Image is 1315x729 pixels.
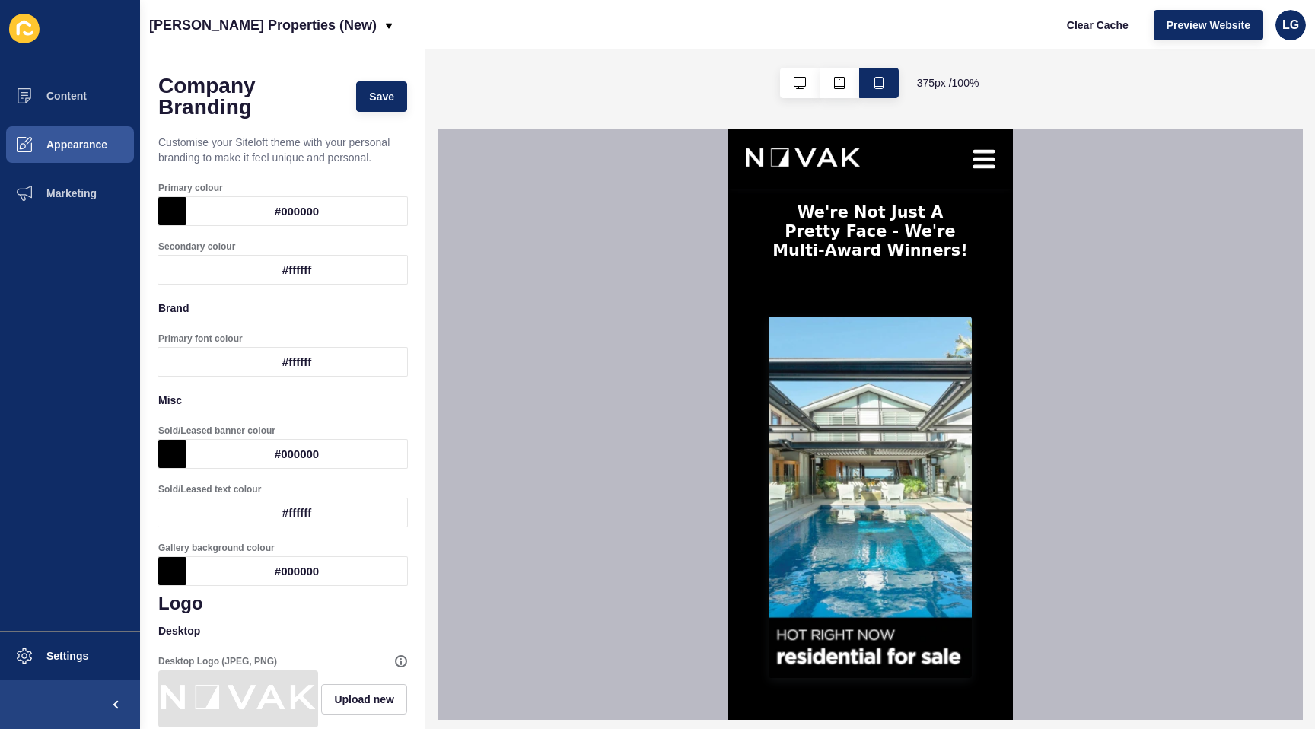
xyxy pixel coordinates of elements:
[18,4,132,57] a: logo
[18,20,132,40] img: logo
[158,291,407,325] p: Brand
[186,440,407,468] div: #000000
[158,425,275,437] label: Sold/Leased banner colour
[1167,18,1250,33] span: Preview Website
[1054,10,1141,40] button: Clear Cache
[158,384,407,417] p: Misc
[334,692,394,707] span: Upload new
[158,542,275,554] label: Gallery background colour
[158,182,223,194] label: Primary colour
[186,557,407,585] div: #000000
[321,684,407,715] button: Upload new
[186,256,407,284] div: #ffffff
[369,89,394,104] span: Save
[158,483,261,495] label: Sold/Leased text colour
[158,614,407,648] p: Desktop
[158,75,341,118] h1: Company Branding
[186,348,407,376] div: #ffffff
[158,240,235,253] label: Secondary colour
[41,75,244,132] a: We're not just a pretty face - we're multi-award winners!
[186,197,407,225] div: #000000
[158,655,277,667] label: Desktop Logo (JPEG, PNG)
[158,593,407,614] h1: Logo
[158,333,243,345] label: Primary font colour
[158,126,407,174] p: Customise your Siteloft theme with your personal branding to make it feel unique and personal.
[41,188,244,549] img: Content card image
[161,673,315,724] img: 65ae8c7aa2898f4ab0189b06a6c1af67.png
[1067,18,1129,33] span: Clear Cache
[356,81,407,112] button: Save
[41,188,244,568] a: Content card image
[1282,18,1299,33] span: LG
[1154,10,1263,40] button: Preview Website
[149,6,377,44] p: [PERSON_NAME] Properties (New)
[186,498,407,527] div: #ffffff
[917,75,979,91] span: 375 px / 100 %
